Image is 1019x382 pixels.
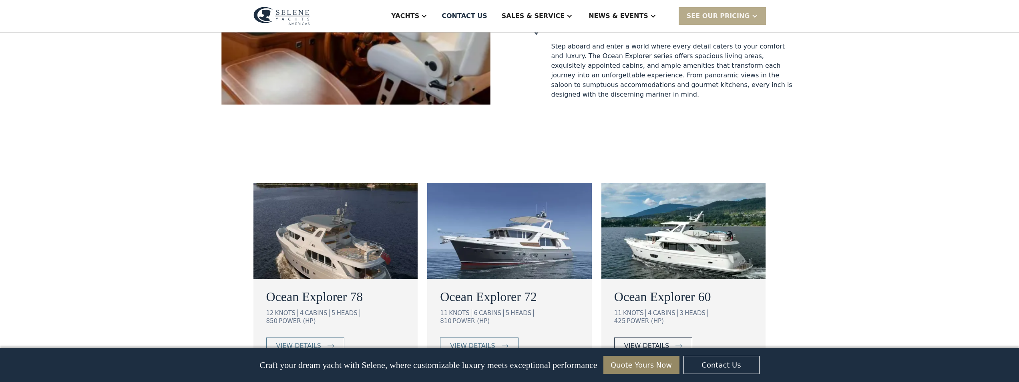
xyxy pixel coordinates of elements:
[474,309,478,317] div: 6
[440,287,579,306] a: Ocean Explorer 72
[391,11,419,21] div: Yachts
[679,7,766,24] div: SEE Our Pricing
[623,309,646,317] div: KNOTS
[685,309,708,317] div: HEADS
[614,338,692,354] a: view details
[479,309,504,317] div: CABINS
[687,11,750,21] div: SEE Our Pricing
[653,309,678,317] div: CABINS
[305,309,330,317] div: CABINS
[601,183,766,279] img: ocean going trawler
[450,341,495,351] div: view details
[551,42,798,99] div: Step aboard and enter a world where every detail caters to your comfort and luxury. The Ocean Exp...
[624,341,669,351] div: view details
[266,309,274,317] div: 12
[614,287,753,306] a: Ocean Explorer 60
[614,309,622,317] div: 11
[266,287,405,306] a: Ocean Explorer 78
[502,344,508,348] img: icon
[275,309,298,317] div: KNOTS
[442,11,487,21] div: Contact US
[648,309,652,317] div: 4
[440,317,452,325] div: 810
[266,338,344,354] a: view details
[440,338,518,354] a: view details
[603,356,679,374] a: Quote Yours Now
[675,344,682,348] img: icon
[427,183,592,279] img: ocean going trawler
[253,183,418,279] img: ocean going trawler
[589,11,648,21] div: News & EVENTS
[449,309,472,317] div: KNOTS
[453,317,490,325] div: POWER (HP)
[266,317,278,325] div: 850
[679,309,683,317] div: 3
[627,317,663,325] div: POWER (HP)
[259,360,597,370] p: Craft your dream yacht with Selene, where customizable luxury meets exceptional performance
[337,309,360,317] div: HEADS
[253,7,310,25] img: logo
[440,309,448,317] div: 11
[683,356,760,374] a: Contact Us
[332,309,336,317] div: 5
[276,341,321,351] div: view details
[300,309,304,317] div: 4
[506,309,510,317] div: 5
[279,317,316,325] div: POWER (HP)
[614,317,626,325] div: 425
[328,344,334,348] img: icon
[502,11,565,21] div: Sales & Service
[511,309,534,317] div: HEADS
